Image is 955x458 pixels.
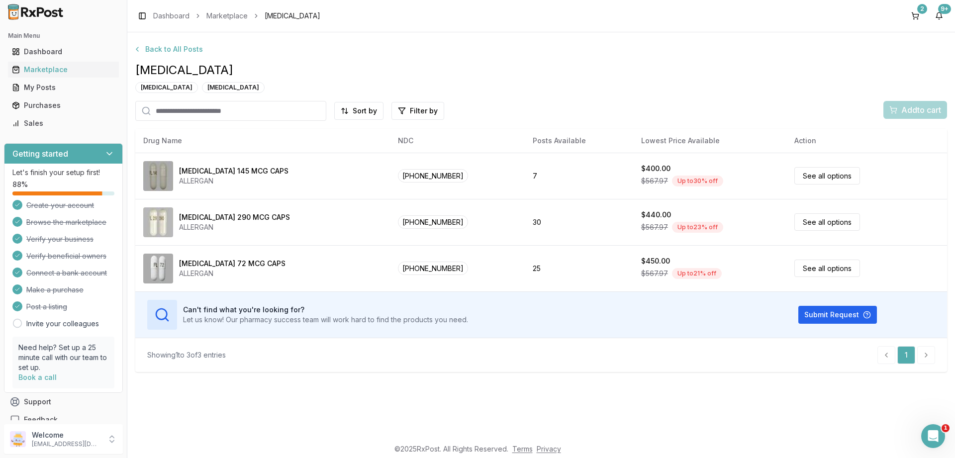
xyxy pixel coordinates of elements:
img: Linzess 72 MCG CAPS [143,254,173,283]
a: Dashboard [153,11,190,21]
div: Showing 1 to 3 of 3 entries [147,350,226,360]
th: Posts Available [525,129,633,153]
span: Verify your business [26,234,94,244]
td: 7 [525,153,633,199]
div: My Posts [12,83,115,92]
span: Make a purchase [26,285,84,295]
td: 25 [525,245,633,291]
span: Feedback [24,415,58,425]
div: $440.00 [641,210,671,220]
span: [MEDICAL_DATA] [135,62,947,78]
a: See all options [794,213,860,231]
div: Up to 21 % off [672,268,722,279]
button: Filter by [391,102,444,120]
span: Post a listing [26,302,67,312]
div: Sales [12,118,115,128]
img: User avatar [10,431,26,447]
span: [PHONE_NUMBER] [398,215,468,229]
button: Feedback [4,411,123,429]
button: 9+ [931,8,947,24]
img: RxPost Logo [4,4,68,20]
div: ALLERGAN [179,269,286,278]
th: Action [786,129,947,153]
a: Invite your colleagues [26,319,99,329]
div: ALLERGAN [179,222,290,232]
img: Linzess 145 MCG CAPS [143,161,173,191]
span: Browse the marketplace [26,217,106,227]
div: Marketplace [12,65,115,75]
a: Marketplace [206,11,248,21]
span: Create your account [26,200,94,210]
p: Welcome [32,430,101,440]
div: Up to 30 % off [672,176,723,186]
span: [PHONE_NUMBER] [398,169,468,183]
span: 88 % [12,180,28,189]
p: Let's finish your setup first! [12,168,114,178]
div: $400.00 [641,164,670,174]
nav: breadcrumb [153,11,320,21]
a: Back to All Posts [135,40,947,58]
span: [PHONE_NUMBER] [398,262,468,275]
iframe: Intercom live chat [921,424,945,448]
h2: Main Menu [8,32,119,40]
div: Up to 23 % off [672,222,723,233]
th: NDC [390,129,525,153]
a: See all options [794,260,860,277]
div: [MEDICAL_DATA] 72 MCG CAPS [179,259,286,269]
a: 1 [897,346,915,364]
p: Need help? Set up a 25 minute call with our team to set up. [18,343,108,372]
div: [MEDICAL_DATA] 290 MCG CAPS [179,212,290,222]
button: Submit Request [798,306,877,324]
span: Verify beneficial owners [26,251,106,261]
button: Purchases [4,97,123,113]
button: Support [4,393,123,411]
a: Marketplace [8,61,119,79]
h3: Can't find what you're looking for? [183,305,468,315]
span: Sort by [353,106,377,116]
div: [MEDICAL_DATA] [202,82,265,93]
h3: Getting started [12,148,68,160]
p: [EMAIL_ADDRESS][DOMAIN_NAME] [32,440,101,448]
div: 9+ [938,4,951,14]
span: [MEDICAL_DATA] [265,11,320,21]
button: Sales [4,115,123,131]
div: [MEDICAL_DATA] [135,82,198,93]
span: 1 [942,424,950,432]
button: 2 [907,8,923,24]
a: Purchases [8,96,119,114]
td: 30 [525,199,633,245]
a: Book a call [18,373,57,381]
nav: pagination [877,346,935,364]
img: Linzess 290 MCG CAPS [143,207,173,237]
a: See all options [794,167,860,184]
th: Lowest Price Available [633,129,787,153]
a: Privacy [537,445,561,453]
button: My Posts [4,80,123,95]
a: My Posts [8,79,119,96]
div: $450.00 [641,256,670,266]
th: Drug Name [135,129,390,153]
span: $567.97 [641,176,668,186]
button: Dashboard [4,44,123,60]
div: [MEDICAL_DATA] 145 MCG CAPS [179,166,288,176]
span: $567.97 [641,269,668,278]
a: Sales [8,114,119,132]
span: Filter by [410,106,438,116]
button: Marketplace [4,62,123,78]
p: Let us know! Our pharmacy success team will work hard to find the products you need. [183,315,468,325]
div: Purchases [12,100,115,110]
button: Back to All Posts [127,40,209,58]
button: Sort by [334,102,383,120]
div: Dashboard [12,47,115,57]
span: Connect a bank account [26,268,107,278]
div: ALLERGAN [179,176,288,186]
span: $567.97 [641,222,668,232]
a: Terms [512,445,533,453]
a: Dashboard [8,43,119,61]
div: 2 [917,4,927,14]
